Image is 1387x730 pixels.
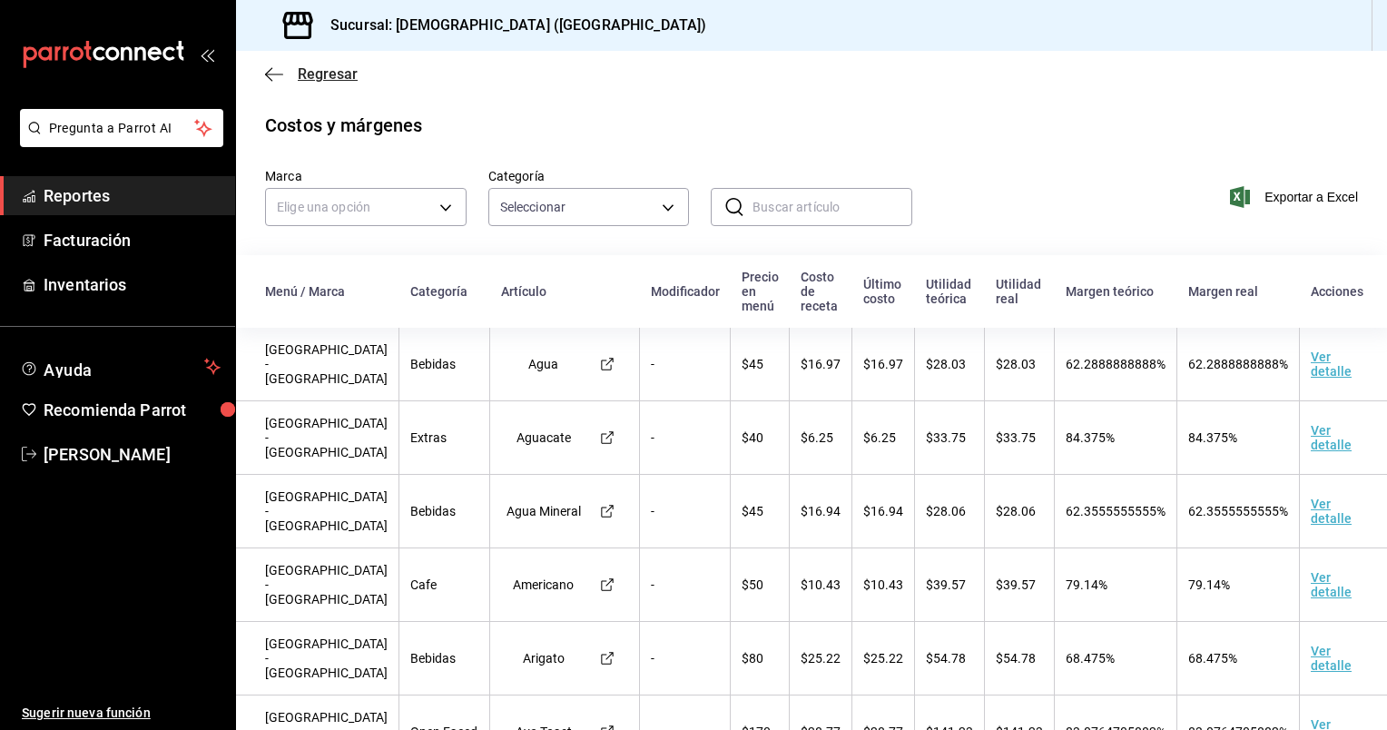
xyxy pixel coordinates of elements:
[265,170,467,182] label: Marca
[399,328,490,401] td: Bebidas
[915,255,985,328] th: Utilidad teórica
[852,255,915,328] th: Último costo
[996,430,1036,445] span: $33.75
[13,132,223,151] a: Pregunta a Parrot AI
[236,401,399,475] td: [GEOGRAPHIC_DATA] - [GEOGRAPHIC_DATA]
[753,189,912,225] input: Buscar artículo
[852,328,915,401] td: $16.97
[926,430,966,445] span: $33.75
[200,47,214,62] button: open_drawer_menu
[1188,504,1288,518] span: 62.3555555555%
[44,183,221,208] span: Reportes
[852,622,915,695] td: $25.22
[500,198,566,216] span: Seleccionar
[236,622,399,695] td: [GEOGRAPHIC_DATA] - [GEOGRAPHIC_DATA]
[731,475,790,548] td: $45
[490,255,640,328] th: Artículo
[44,272,221,297] span: Inventarios
[399,401,490,475] td: Extras
[1066,357,1166,371] span: 62.2888888888%
[49,119,195,138] span: Pregunta a Parrot AI
[852,475,915,548] td: $16.94
[790,548,852,622] td: $10.43
[790,622,852,695] td: $25.22
[1066,577,1107,592] span: 79.14%
[1066,504,1166,518] span: 62.3555555555%
[996,357,1036,371] span: $28.03
[44,398,221,422] span: Recomienda Parrot
[22,704,221,723] span: Sugerir nueva función
[236,255,399,328] th: Menú / Marca
[1188,357,1288,371] span: 62.2888888888%
[1066,651,1115,666] span: 68.475%
[316,15,706,36] h3: Sucursal: [DEMOGRAPHIC_DATA] ([GEOGRAPHIC_DATA])
[44,442,221,467] span: [PERSON_NAME]
[399,622,490,695] td: Bebidas
[926,651,966,666] span: $54.78
[790,328,852,401] td: $16.97
[488,170,690,182] label: Categoría
[1055,255,1177,328] th: Margen teórico
[790,475,852,548] td: $16.94
[265,65,358,83] button: Regresar
[790,401,852,475] td: $6.25
[501,577,585,592] div: Americano
[236,548,399,622] td: [GEOGRAPHIC_DATA] - [GEOGRAPHIC_DATA]
[501,651,585,666] div: Arigato
[1066,430,1115,445] span: 84.375%
[731,255,790,328] th: Precio en menú
[20,109,223,147] button: Pregunta a Parrot AI
[640,475,731,548] td: -
[731,328,790,401] td: $45
[501,357,585,371] div: Agua
[852,548,915,622] td: $10.43
[265,112,422,139] div: Costos y márgenes
[236,328,399,401] td: [GEOGRAPHIC_DATA] - [GEOGRAPHIC_DATA]
[996,651,1036,666] span: $54.78
[926,357,966,371] span: $28.03
[926,504,966,518] span: $28.06
[640,401,731,475] td: -
[790,255,852,328] th: Costo de receta
[985,255,1055,328] th: Utilidad real
[399,548,490,622] td: Cafe
[399,255,490,328] th: Categoría
[265,188,467,226] div: Elige una opción
[1188,651,1237,666] span: 68.475%
[236,475,399,548] td: [GEOGRAPHIC_DATA] - [GEOGRAPHIC_DATA]
[298,65,358,83] span: Regresar
[640,622,731,695] td: -
[501,504,585,518] div: Agua Mineral
[1188,430,1237,445] span: 84.375%
[640,328,731,401] td: -
[926,577,966,592] span: $39.57
[44,356,197,378] span: Ayuda
[399,475,490,548] td: Bebidas
[731,622,790,695] td: $80
[640,548,731,622] td: -
[44,228,221,252] span: Facturación
[501,430,585,445] div: Aguacate
[640,255,731,328] th: Modificador
[996,577,1036,592] span: $39.57
[1188,577,1230,592] span: 79.14%
[852,401,915,475] td: $6.25
[996,504,1036,518] span: $28.06
[731,548,790,622] td: $50
[1234,186,1358,208] button: Exportar a Excel
[731,401,790,475] td: $40
[1177,255,1300,328] th: Margen real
